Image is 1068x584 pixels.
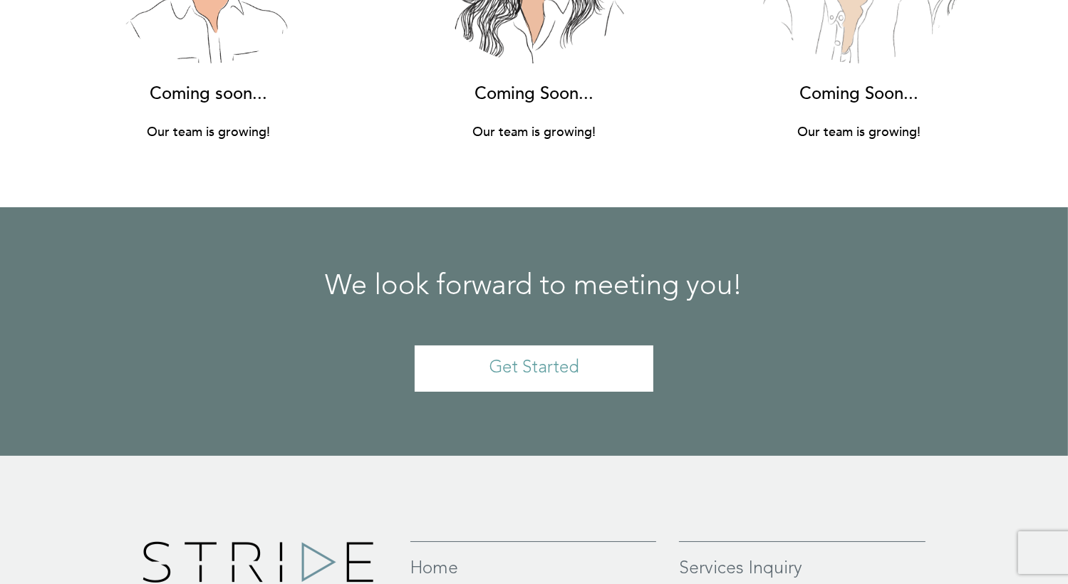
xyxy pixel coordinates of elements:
[415,345,653,392] a: Get Started
[57,271,1012,303] h2: We look forward to meeting you!
[382,125,686,140] h4: Our team is growing!
[57,85,361,103] h3: Coming soon...
[410,556,656,582] a: Home
[382,85,686,103] h3: Coming Soon...
[707,85,1012,103] h3: Coming Soon...
[707,125,1012,140] h4: Our team is growing!
[57,125,361,140] h4: Our team is growing!
[679,556,926,582] a: Services Inquiry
